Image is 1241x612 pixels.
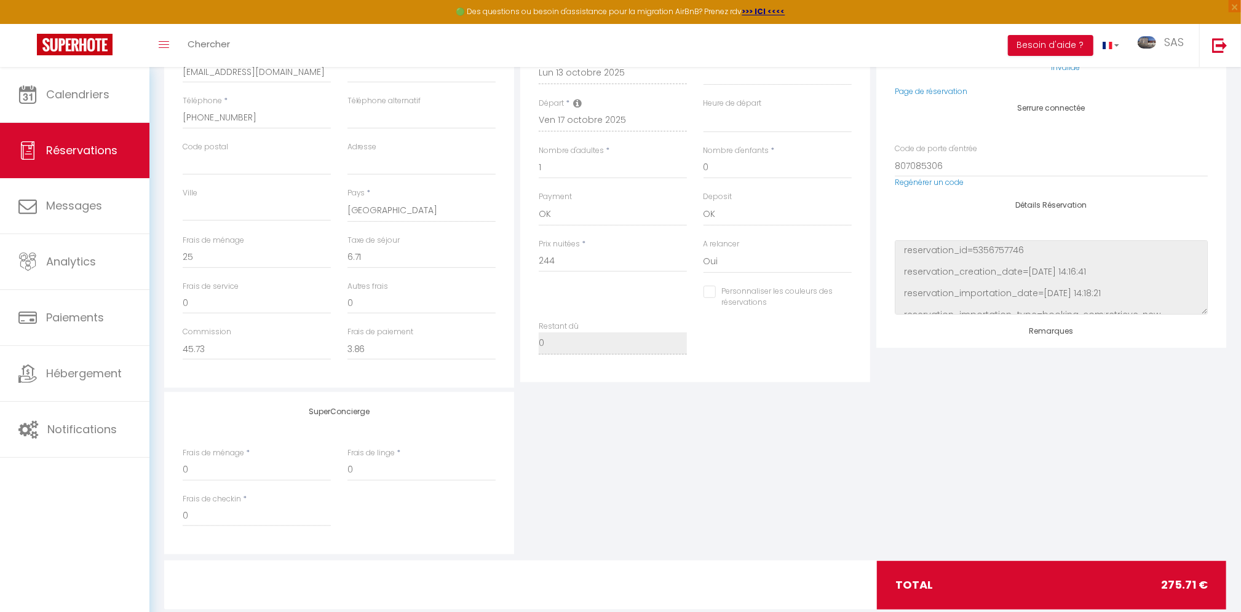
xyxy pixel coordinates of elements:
a: Chercher [178,24,239,67]
label: Pays [347,187,365,199]
label: Restant dû [539,321,579,332]
label: Frais de service [183,281,239,292]
div: total [877,561,1226,609]
label: Nombre d'enfants [704,145,769,157]
img: ... [1138,36,1156,49]
label: Prix nuitées [539,238,580,250]
img: Super Booking [37,34,113,55]
img: logout [1212,37,1227,53]
span: Messages [46,198,102,213]
label: A relancer [704,238,740,250]
span: Calendriers [46,87,109,102]
label: Frais de ménage [183,235,244,246]
a: Regénérer un code [895,177,964,187]
label: Code de porte d'entrée [895,143,977,155]
label: Nombre d'adultes [539,145,604,157]
label: Ville [183,187,197,199]
label: Payment [539,191,572,203]
label: Frais de linge [347,447,395,459]
h4: Remarques [895,327,1208,335]
label: Frais de ménage [183,447,244,459]
span: Analytics [46,254,96,269]
label: Téléphone alternatif [347,95,421,107]
label: Deposit [704,191,732,203]
label: Frais de paiement [347,326,414,338]
a: >>> ICI <<<< [742,6,785,17]
label: Taxe de séjour [347,235,400,246]
span: Réservations [46,143,117,158]
h4: Détails Réservation [895,201,1208,210]
span: Paiements [46,310,104,325]
span: Chercher [188,37,230,50]
label: Téléphone [183,95,222,107]
label: Adresse [347,141,377,153]
a: Page de réservation [895,86,967,96]
label: Autres frais [347,281,389,292]
a: ... SAS [1128,24,1199,67]
label: Départ [539,98,564,109]
label: Frais de checkin [183,493,241,505]
h4: Serrure connectée [895,104,1208,112]
span: SAS [1164,34,1184,50]
label: Commission [183,326,231,338]
span: Hébergement [46,366,122,381]
span: 275.71 € [1161,576,1208,594]
span: Notifications [47,422,117,437]
h4: SuperConcierge [183,407,496,416]
label: Code postal [183,141,228,153]
label: Heure de départ [704,98,762,109]
button: Besoin d'aide ? [1008,35,1093,56]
